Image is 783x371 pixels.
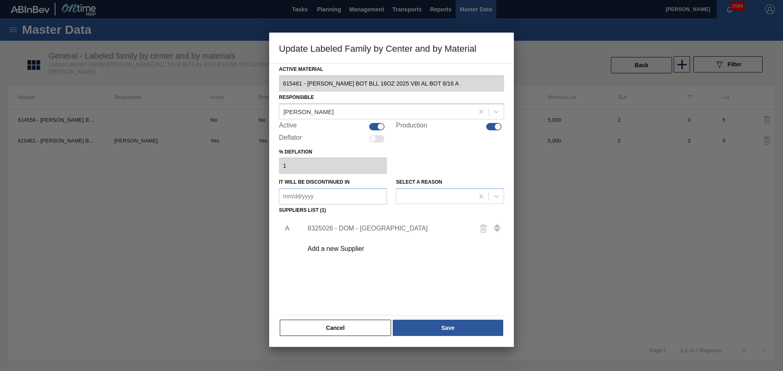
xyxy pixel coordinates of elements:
label: It will be discontinued in [279,179,349,185]
div: Add a new Supplier [307,245,467,252]
li: A [279,218,292,239]
label: Deflator [279,134,302,144]
div: [PERSON_NAME] [283,108,334,115]
button: Cancel [280,320,391,336]
button: delete-icon [474,219,493,238]
label: Select a reason [396,179,442,185]
button: Save [393,320,503,336]
label: Active Material [279,64,504,75]
label: Production [396,122,427,132]
label: Responsible [279,94,314,100]
label: Active [279,122,297,132]
img: delete-icon [479,224,489,233]
label: % deflation [279,146,387,158]
h3: Update Labeled Family by Center and by Material [269,33,514,64]
label: Suppliers list (1) [279,207,326,213]
div: 8325026 - DOM - [GEOGRAPHIC_DATA] [307,225,467,232]
input: mm/dd/yyyy [279,188,387,204]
